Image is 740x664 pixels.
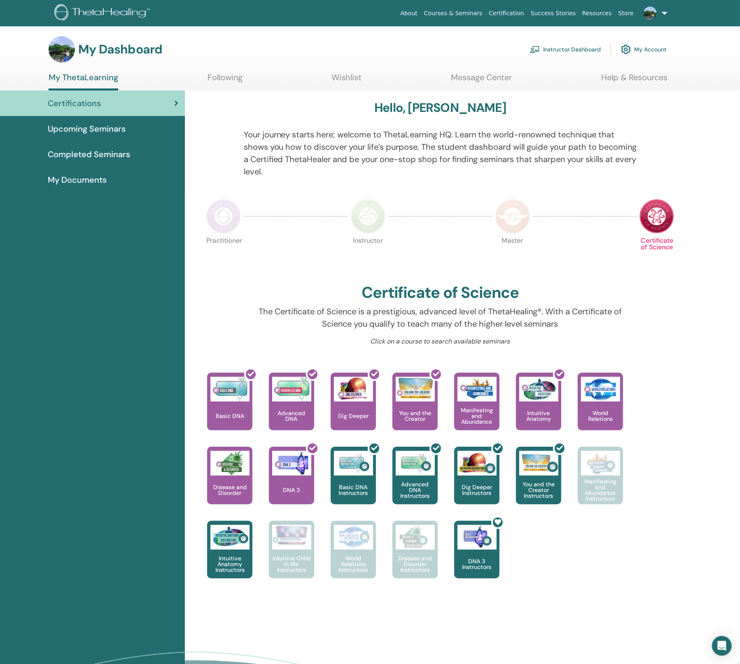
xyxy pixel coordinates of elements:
a: You and the Creator You and the Creator [392,373,438,447]
p: Advanced DNA Instructors [392,481,438,499]
img: Master [495,199,530,234]
p: Intuitive Anatomy Instructors [207,555,252,573]
a: DNA 3 Instructors DNA 3 Instructors [454,521,500,595]
p: Disease and Disorder Instructors [392,555,438,573]
img: DNA 3 Instructors [458,525,497,550]
p: The Certificate of Science is a prestigious, advanced level of ThetaHealing®. With a Certificate ... [244,305,637,330]
a: Manifesting and Abundance Manifesting and Abundance [454,373,500,447]
img: You and the Creator Instructors [519,451,558,476]
img: Dig Deeper Instructors [458,451,497,476]
img: Practitioner [206,199,241,234]
p: Basic DNA Instructors [331,484,376,496]
p: Dig Deeper Instructors [454,484,500,496]
a: Basic DNA Instructors Basic DNA Instructors [331,447,376,521]
a: Intuitive Anatomy Instructors Intuitive Anatomy Instructors [207,521,252,595]
p: Your journey starts here; welcome to ThetaLearning HQ. Learn the world-renowned technique that sh... [244,128,637,178]
h3: My Dashboard [78,42,162,57]
a: Message Center [451,72,512,88]
p: Advanced DNA [269,410,314,422]
img: You and the Creator [396,377,435,399]
img: DNA 3 [272,451,311,476]
img: Dig Deeper [334,377,373,402]
a: Advanced DNA Advanced DNA [269,373,314,447]
h2: Certificate of Science [362,283,519,302]
a: Advanced DNA Instructors Advanced DNA Instructors [392,447,438,521]
p: Dig Deeper [335,413,372,419]
img: Basic DNA Instructors [334,451,373,476]
span: Certifications [48,97,101,109]
a: Help & Resources [601,72,668,88]
img: Advanced DNA [272,377,311,402]
a: About [397,6,420,21]
p: Master [495,237,530,272]
a: Wishlist [332,72,362,88]
a: World Relations World Relations [578,373,623,447]
img: World Relations [581,377,620,402]
p: Manifesting and Abundance [454,407,500,425]
a: My Account [621,40,667,58]
img: Disease and Disorder Instructors [396,525,435,550]
img: Certificate of Science [640,199,674,234]
img: chalkboard-teacher.svg [530,46,540,53]
img: default.jpg [49,36,75,63]
a: Resources [579,6,615,21]
span: Completed Seminars [48,148,130,160]
img: cog.svg [621,42,631,56]
a: World Relations Instructors World Relations Instructors [331,521,376,595]
img: Intuitive Child In Me Instructors [272,525,311,545]
a: Certification [486,6,527,21]
img: default.jpg [644,7,657,20]
a: Dig Deeper Instructors Dig Deeper Instructors [454,447,500,521]
a: Store [615,6,637,21]
a: Disease and Disorder Disease and Disorder [207,447,252,521]
img: logo.png [54,4,153,23]
span: Upcoming Seminars [48,123,126,135]
img: Basic DNA [210,377,250,402]
span: My Documents [48,174,107,186]
p: DNA 3 Instructors [454,558,500,570]
img: Intuitive Anatomy [519,377,558,402]
p: Intuitive Anatomy [516,410,561,422]
p: Disease and Disorder [207,484,252,496]
a: Success Stories [528,6,579,21]
a: Intuitive Anatomy Intuitive Anatomy [516,373,561,447]
a: My ThetaLearning [49,72,118,91]
a: DNA 3 DNA 3 [269,447,314,521]
p: Certificate of Science [640,237,674,272]
img: Manifesting and Abundance [458,377,497,402]
a: Manifesting and Abundance Instructors Manifesting and Abundance Instructors [578,447,623,521]
p: World Relations Instructors [331,555,376,573]
a: Following [208,72,243,88]
a: Courses & Seminars [421,6,486,21]
h3: Hello, [PERSON_NAME] [374,100,506,115]
p: Instructor [351,237,385,272]
img: Instructor [351,199,385,234]
img: Intuitive Anatomy Instructors [210,525,250,550]
a: Disease and Disorder Instructors Disease and Disorder Instructors [392,521,438,595]
p: You and the Creator Instructors [516,481,561,499]
img: Disease and Disorder [210,451,250,476]
a: Dig Deeper Dig Deeper [331,373,376,447]
a: You and the Creator Instructors You and the Creator Instructors [516,447,561,521]
p: Manifesting and Abundance Instructors [578,478,623,501]
a: Instructor Dashboard [530,40,601,58]
div: Open Intercom Messenger [712,636,732,656]
img: Manifesting and Abundance Instructors [581,451,620,476]
a: Basic DNA Basic DNA [207,373,252,447]
p: You and the Creator [392,410,438,422]
p: Practitioner [206,237,241,272]
p: World Relations [578,410,623,422]
p: Click on a course to search available seminars [244,337,637,346]
img: Advanced DNA Instructors [396,451,435,476]
p: Intuitive Child In Me Instructors [269,555,314,573]
img: World Relations Instructors [334,525,373,550]
a: Intuitive Child In Me Instructors Intuitive Child In Me Instructors [269,521,314,595]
